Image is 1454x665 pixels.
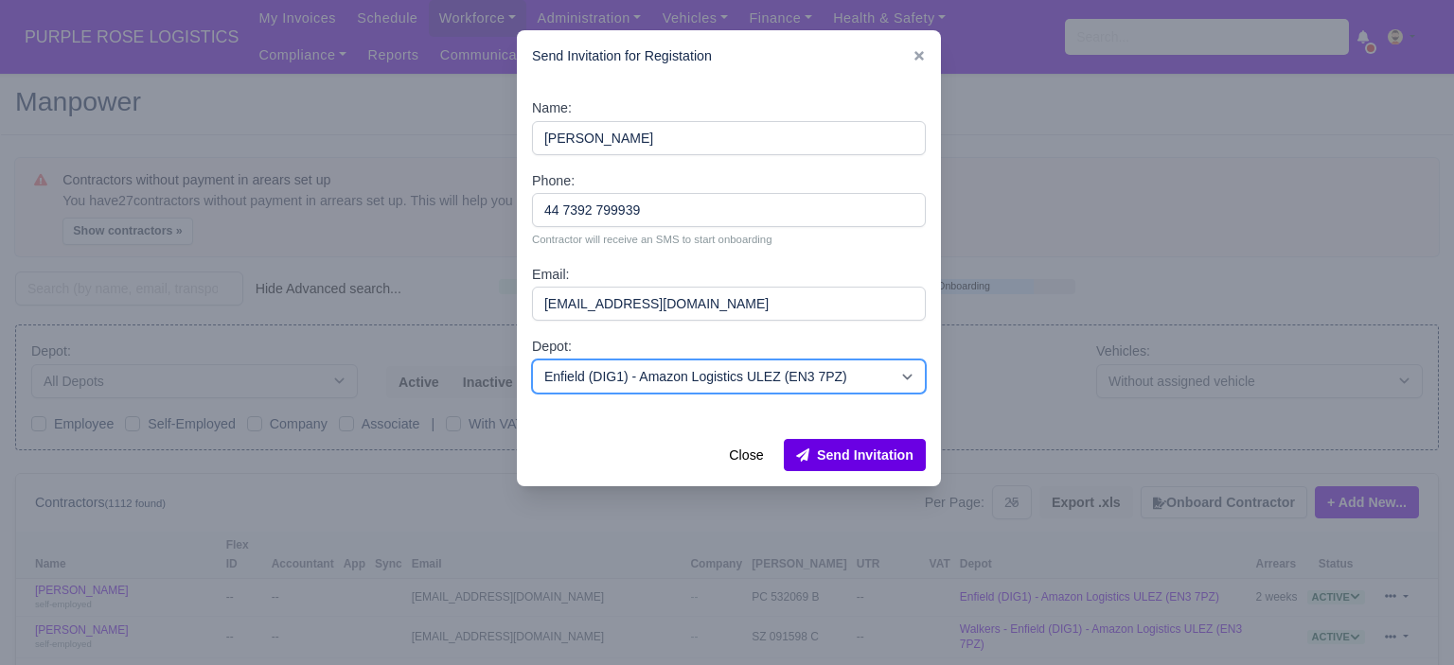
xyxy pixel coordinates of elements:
[532,336,572,358] label: Depot:
[717,439,775,471] button: Close
[532,231,926,248] small: Contractor will receive an SMS to start onboarding
[532,170,575,192] label: Phone:
[784,439,926,471] button: Send Invitation
[532,264,570,286] label: Email:
[532,97,572,119] label: Name:
[1359,574,1454,665] iframe: Chat Widget
[517,30,941,82] div: Send Invitation for Registation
